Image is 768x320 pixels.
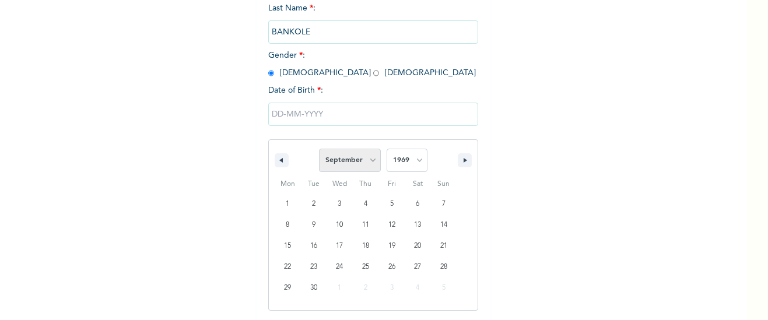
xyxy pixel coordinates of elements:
button: 29 [275,277,301,298]
span: Gender : [DEMOGRAPHIC_DATA] [DEMOGRAPHIC_DATA] [268,51,476,77]
button: 5 [378,194,405,214]
span: 18 [362,235,369,256]
button: 26 [378,256,405,277]
button: 3 [327,194,353,214]
button: 9 [301,214,327,235]
span: 3 [338,194,341,214]
span: Sat [405,175,431,194]
span: 2 [312,194,315,214]
span: 21 [440,235,447,256]
button: 4 [353,194,379,214]
span: 10 [336,214,343,235]
button: 8 [275,214,301,235]
span: Fri [378,175,405,194]
button: 13 [405,214,431,235]
span: Sun [430,175,457,194]
button: 10 [327,214,353,235]
span: 6 [416,194,419,214]
button: 25 [353,256,379,277]
button: 27 [405,256,431,277]
span: 29 [284,277,291,298]
span: 4 [364,194,367,214]
span: Tue [301,175,327,194]
button: 20 [405,235,431,256]
button: 15 [275,235,301,256]
span: 23 [310,256,317,277]
button: 21 [430,235,457,256]
button: 12 [378,214,405,235]
span: 5 [390,194,394,214]
span: 13 [414,214,421,235]
button: 24 [327,256,353,277]
span: 15 [284,235,291,256]
span: 8 [286,214,289,235]
button: 28 [430,256,457,277]
span: 16 [310,235,317,256]
span: 14 [440,214,447,235]
span: 25 [362,256,369,277]
span: 26 [388,256,395,277]
button: 18 [353,235,379,256]
span: Wed [327,175,353,194]
span: 20 [414,235,421,256]
span: 11 [362,214,369,235]
button: 14 [430,214,457,235]
button: 19 [378,235,405,256]
span: 9 [312,214,315,235]
button: 22 [275,256,301,277]
button: 30 [301,277,327,298]
span: 1 [286,194,289,214]
span: Date of Birth : [268,85,323,97]
span: 30 [310,277,317,298]
span: 17 [336,235,343,256]
span: 12 [388,214,395,235]
button: 7 [430,194,457,214]
button: 1 [275,194,301,214]
button: 16 [301,235,327,256]
button: 11 [353,214,379,235]
button: 23 [301,256,327,277]
input: Enter your last name [268,20,478,44]
span: Last Name : [268,4,478,36]
span: Thu [353,175,379,194]
button: 6 [405,194,431,214]
span: 22 [284,256,291,277]
span: 24 [336,256,343,277]
button: 17 [327,235,353,256]
span: Mon [275,175,301,194]
span: 27 [414,256,421,277]
span: 7 [442,194,446,214]
input: DD-MM-YYYY [268,103,478,126]
span: 19 [388,235,395,256]
button: 2 [301,194,327,214]
span: 28 [440,256,447,277]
